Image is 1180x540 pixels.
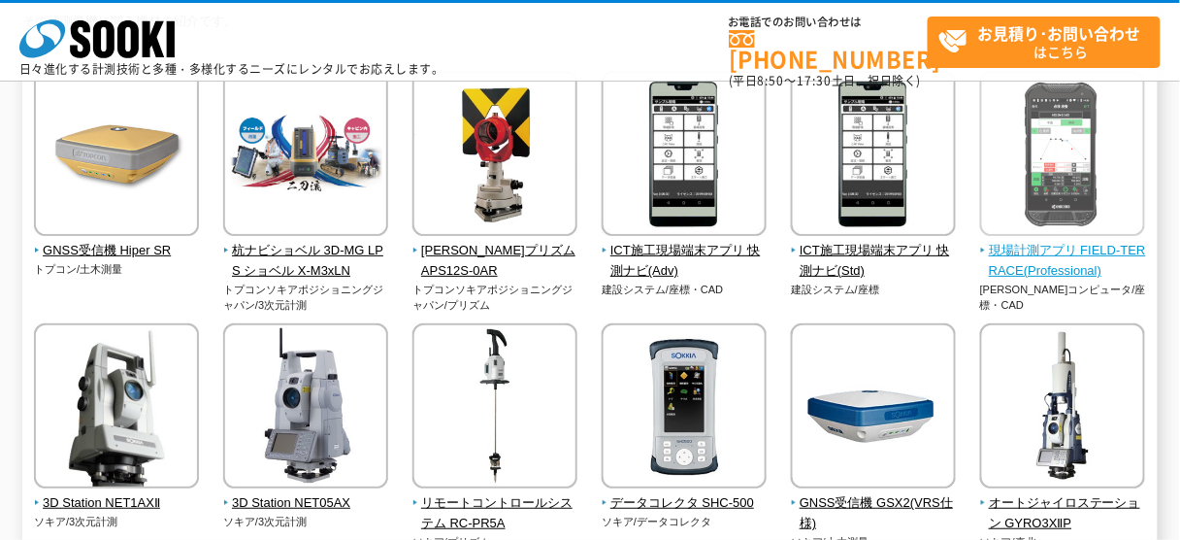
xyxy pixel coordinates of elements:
[223,71,388,241] img: 杭ナビショベル 3D-MG LPS ショベル X-M3xLN
[412,241,578,282] span: [PERSON_NAME]プリズム APS12S-0AR
[223,282,389,314] p: トプコンソキアポジショニングジャパン/3次元計測
[980,241,1146,282] span: 現場計測アプリ FIELD-TERRACE(Professional)
[980,323,1145,493] img: オートジャイロステーション GYRO3XⅡP
[791,323,956,493] img: GNSS受信機 GSX2(VRS仕様)
[938,17,1160,66] span: はこちら
[980,475,1146,533] a: オートジャイロステーション GYRO3XⅡP
[602,493,768,514] span: データコレクタ SHC-500
[791,475,957,533] a: GNSS受信機 GSX2(VRS仕様)
[791,241,957,282] span: ICT施工現場端末アプリ 快測ナビ(Std)
[34,261,200,278] p: トプコン/土木測量
[791,282,957,298] p: 建設システム/座標
[602,323,767,493] img: データコレクタ SHC-500
[412,493,578,534] span: リモートコントロールシステム RC-PR5A
[978,21,1141,45] strong: お見積り･お問い合わせ
[34,493,200,514] span: 3D Station NET1AXⅡ
[791,71,956,241] img: ICT施工現場端末アプリ 快測ナビ(Std)
[729,72,921,89] span: (平日 ～ 土日、祝日除く)
[602,282,768,298] p: 建設システム/座標・CAD
[729,17,928,28] span: お電話でのお問い合わせは
[602,222,768,281] a: ICT施工現場端末アプリ 快測ナビ(Adv)
[980,222,1146,281] a: 現場計測アプリ FIELD-TERRACE(Professional)
[928,17,1161,68] a: お見積り･お問い合わせはこちら
[412,222,578,281] a: [PERSON_NAME]プリズム APS12S-0AR
[602,514,768,530] p: ソキア/データコレクタ
[791,222,957,281] a: ICT施工現場端末アプリ 快測ナビ(Std)
[412,282,578,314] p: トプコンソキアポジショニングジャパン/プリズム
[34,475,200,514] a: 3D Station NET1AXⅡ
[791,493,957,534] span: GNSS受信機 GSX2(VRS仕様)
[602,71,767,241] img: ICT施工現場端末アプリ 快測ナビ(Adv)
[412,475,578,533] a: リモートコントロールシステム RC-PR5A
[34,241,200,261] span: GNSS受信機 Hiper SR
[412,71,577,241] img: 一素子プリズム APS12S-0AR
[223,493,389,514] span: 3D Station NET05AX
[34,222,200,261] a: GNSS受信機 Hiper SR
[34,71,199,241] img: GNSS受信機 Hiper SR
[223,475,389,514] a: 3D Station NET05AX
[223,241,389,282] span: 杭ナビショベル 3D-MG LPS ショベル X-M3xLN
[980,282,1146,314] p: [PERSON_NAME]コンピュータ/座標・CAD
[980,493,1146,534] span: オートジャイロステーション GYRO3XⅡP
[602,475,768,514] a: データコレクタ SHC-500
[34,323,199,493] img: 3D Station NET1AXⅡ
[223,514,389,530] p: ソキア/3次元計測
[758,72,785,89] span: 8:50
[412,323,577,493] img: リモートコントロールシステム RC-PR5A
[223,222,389,281] a: 杭ナビショベル 3D-MG LPS ショベル X-M3xLN
[223,323,388,493] img: 3D Station NET05AX
[729,30,928,70] a: [PHONE_NUMBER]
[19,63,444,75] p: 日々進化する計測技術と多種・多様化するニーズにレンタルでお応えします。
[34,514,200,530] p: ソキア/3次元計測
[980,71,1145,241] img: 現場計測アプリ FIELD-TERRACE(Professional)
[602,241,768,282] span: ICT施工現場端末アプリ 快測ナビ(Adv)
[797,72,832,89] span: 17:30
